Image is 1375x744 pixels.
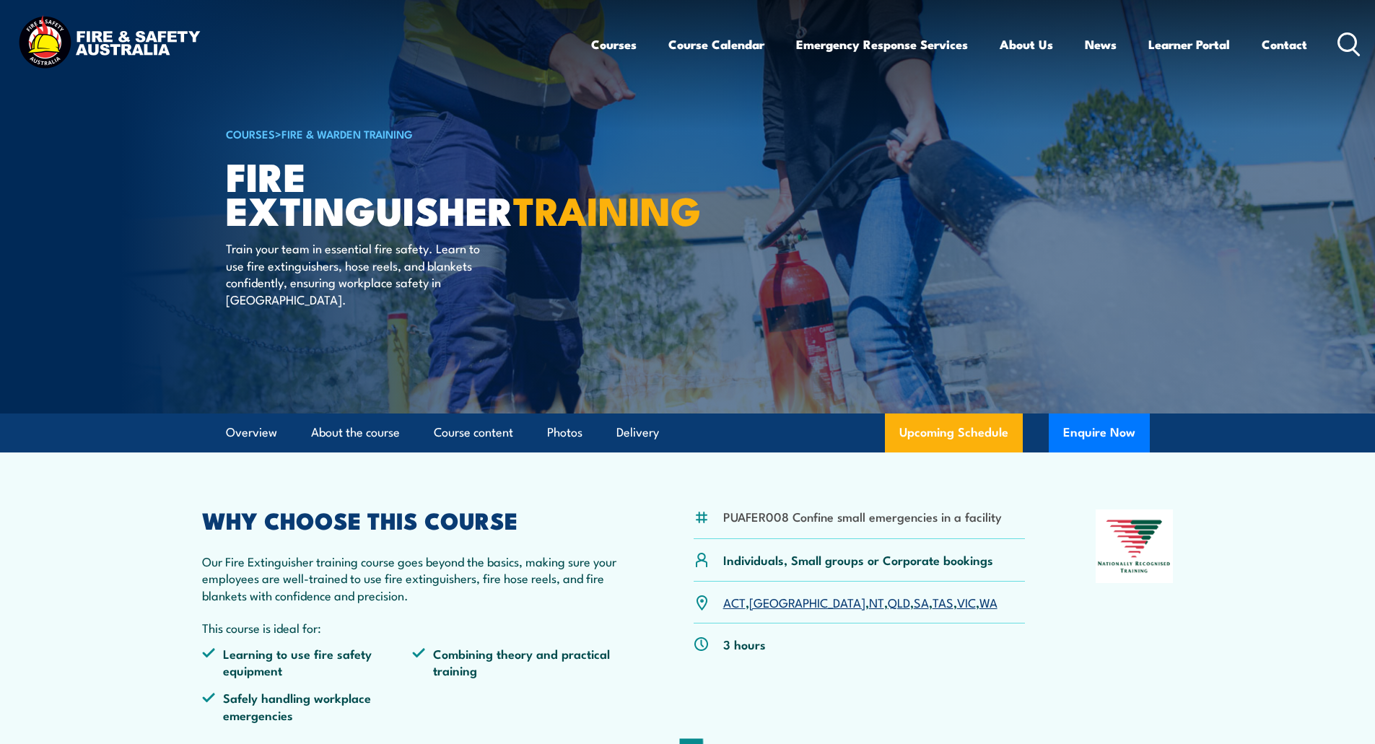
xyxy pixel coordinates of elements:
button: Enquire Now [1049,413,1150,452]
a: Learner Portal [1148,25,1230,64]
a: Overview [226,413,277,452]
li: Combining theory and practical training [412,645,623,679]
p: Our Fire Extinguisher training course goes beyond the basics, making sure your employees are well... [202,553,624,603]
p: , , , , , , , [723,594,998,610]
a: Fire & Warden Training [281,126,413,141]
a: COURSES [226,126,275,141]
a: ACT [723,593,746,610]
img: Nationally Recognised Training logo. [1096,509,1174,583]
strong: TRAINING [513,179,701,239]
p: Train your team in essential fire safety. Learn to use fire extinguishers, hose reels, and blanke... [226,240,489,307]
p: 3 hours [723,636,766,652]
h6: > [226,125,582,142]
a: Delivery [616,413,659,452]
h2: WHY CHOOSE THIS COURSE [202,509,624,530]
h1: Fire Extinguisher [226,159,582,226]
a: VIC [957,593,976,610]
a: Course Calendar [668,25,764,64]
p: Individuals, Small groups or Corporate bookings [723,551,993,568]
a: Upcoming Schedule [885,413,1023,452]
a: News [1085,25,1117,64]
a: [GEOGRAPHIC_DATA] [749,593,865,610]
a: Courses [591,25,637,64]
a: Emergency Response Services [796,25,968,64]
a: NT [869,593,884,610]
a: TAS [933,593,953,610]
a: SA [914,593,929,610]
li: Learning to use fire safety equipment [202,645,413,679]
a: Course content [434,413,513,452]
a: WA [979,593,998,610]
a: QLD [888,593,910,610]
a: About the course [311,413,400,452]
li: Safely handling workplace emergencies [202,689,413,723]
a: About Us [1000,25,1053,64]
p: This course is ideal for: [202,619,624,636]
a: Photos [547,413,582,452]
a: Contact [1262,25,1307,64]
li: PUAFER008 Confine small emergencies in a facility [723,508,1002,525]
